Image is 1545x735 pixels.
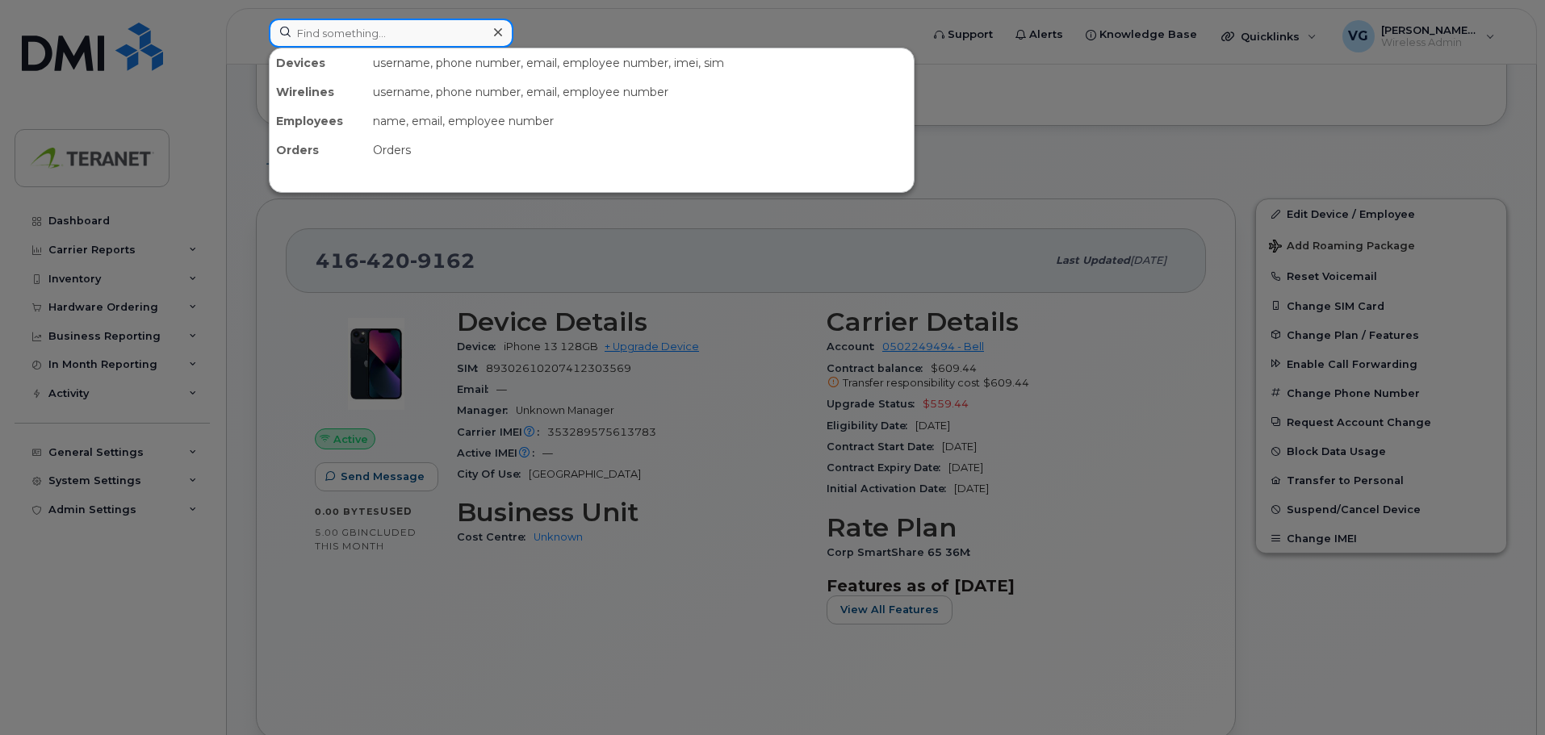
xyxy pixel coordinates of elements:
div: Wirelines [270,77,366,106]
div: Orders [270,136,366,165]
div: username, phone number, email, employee number, imei, sim [366,48,914,77]
div: Orders [366,136,914,165]
input: Find something... [269,19,513,48]
div: name, email, employee number [366,106,914,136]
div: username, phone number, email, employee number [366,77,914,106]
div: Employees [270,106,366,136]
div: Devices [270,48,366,77]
